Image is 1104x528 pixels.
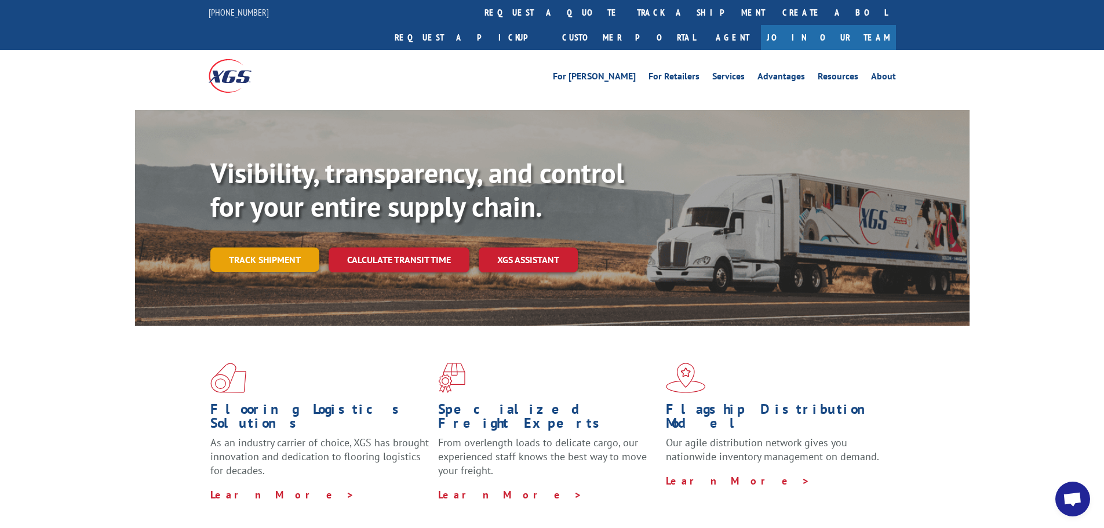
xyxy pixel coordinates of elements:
h1: Flagship Distribution Model [666,402,885,436]
a: Learn More > [666,474,810,487]
a: Calculate transit time [329,247,469,272]
a: For [PERSON_NAME] [553,72,636,85]
a: Join Our Team [761,25,896,50]
a: Customer Portal [553,25,704,50]
h1: Specialized Freight Experts [438,402,657,436]
a: Learn More > [210,488,355,501]
a: About [871,72,896,85]
a: Advantages [757,72,805,85]
h1: Flooring Logistics Solutions [210,402,429,436]
a: For Retailers [648,72,699,85]
a: Resources [818,72,858,85]
a: Learn More > [438,488,582,501]
a: Request a pickup [386,25,553,50]
a: Agent [704,25,761,50]
p: From overlength loads to delicate cargo, our experienced staff knows the best way to move your fr... [438,436,657,487]
span: Our agile distribution network gives you nationwide inventory management on demand. [666,436,879,463]
span: As an industry carrier of choice, XGS has brought innovation and dedication to flooring logistics... [210,436,429,477]
div: Open chat [1055,482,1090,516]
img: xgs-icon-focused-on-flooring-red [438,363,465,393]
img: xgs-icon-total-supply-chain-intelligence-red [210,363,246,393]
b: Visibility, transparency, and control for your entire supply chain. [210,155,624,224]
a: Services [712,72,745,85]
a: Track shipment [210,247,319,272]
a: XGS ASSISTANT [479,247,578,272]
a: [PHONE_NUMBER] [209,6,269,18]
img: xgs-icon-flagship-distribution-model-red [666,363,706,393]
